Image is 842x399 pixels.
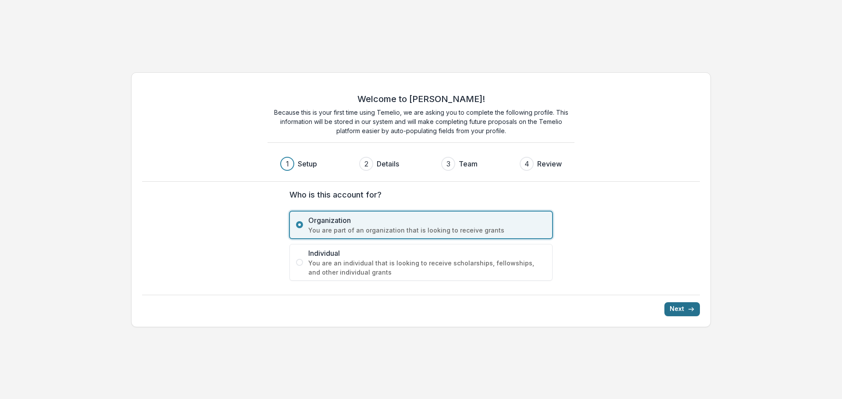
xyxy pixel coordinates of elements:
div: Progress [280,157,562,171]
span: You are an individual that is looking to receive scholarships, fellowships, and other individual ... [308,258,546,277]
button: Next [664,302,700,316]
div: 1 [286,159,289,169]
p: Because this is your first time using Temelio, we are asking you to complete the following profil... [268,108,574,135]
span: Individual [308,248,546,258]
h3: Setup [298,159,317,169]
div: 3 [446,159,450,169]
h3: Review [537,159,562,169]
span: Organization [308,215,546,226]
h3: Team [459,159,478,169]
label: Who is this account for? [289,189,547,201]
h2: Welcome to [PERSON_NAME]! [357,94,485,104]
span: You are part of an organization that is looking to receive grants [308,226,546,235]
div: 2 [364,159,368,169]
div: 4 [524,159,529,169]
h3: Details [377,159,399,169]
